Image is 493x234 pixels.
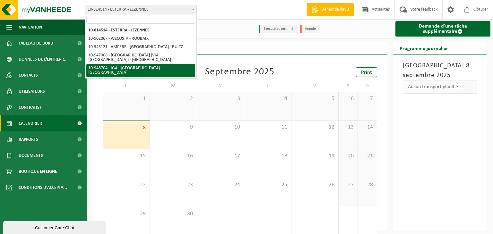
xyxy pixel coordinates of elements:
[205,67,274,77] div: Septembre 2025
[19,163,57,180] span: Boutique en ligne
[150,80,197,92] td: M
[197,80,244,92] td: M
[19,19,42,35] span: Navigation
[86,51,195,64] li: 10-947008 - [GEOGRAPHIC_DATA] (VIA [GEOGRAPHIC_DATA]) - [GEOGRAPHIC_DATA]
[300,25,319,33] li: Annulé
[85,5,196,14] span: 10-814514 - ESTERRA - LEZENNES
[356,67,377,77] a: Print
[3,220,107,234] iframe: chat widget
[106,153,146,160] span: 15
[19,180,67,196] span: Conditions d'accepta...
[106,95,146,102] span: 1
[247,181,288,188] span: 25
[295,181,335,188] span: 26
[295,95,335,102] span: 5
[342,95,354,102] span: 6
[295,124,335,131] span: 12
[342,153,354,160] span: 20
[200,124,241,131] span: 10
[361,181,374,188] span: 28
[19,115,42,131] span: Calendrier
[19,147,43,163] span: Documents
[291,80,339,92] td: V
[153,124,194,131] span: 9
[86,26,195,35] li: 10-814514 - ESTERRA - LEZENNES
[295,153,335,160] span: 19
[86,43,195,51] li: 10-943121 - AMPERE - [GEOGRAPHIC_DATA] - RUITZ
[403,61,477,80] h3: [GEOGRAPHIC_DATA] 8 septembre 2025
[153,210,194,217] span: 30
[19,131,38,147] span: Rapports
[19,67,38,83] span: Contacts
[361,124,374,131] span: 14
[361,70,372,75] span: Print
[342,181,354,188] span: 27
[200,153,241,160] span: 17
[19,83,45,99] span: Utilisateurs
[153,181,194,188] span: 23
[361,95,374,102] span: 7
[259,25,297,33] li: Exécuté et terminé
[106,210,146,217] span: 29
[103,80,150,92] td: L
[153,95,194,102] span: 2
[247,153,288,160] span: 18
[106,181,146,188] span: 22
[403,80,477,94] div: Aucun transport planifié
[358,80,377,92] td: D
[339,80,358,92] td: S
[19,99,41,115] span: Contrat(s)
[393,42,454,54] h2: Programme journalier
[361,153,374,160] span: 21
[19,35,53,51] span: Tableau de bord
[106,124,146,131] span: 8
[307,3,354,16] a: Demande devis
[19,51,68,67] span: Données de l'entrepr...
[153,153,194,160] span: 16
[247,124,288,131] span: 11
[86,64,195,77] li: 10-948704 - IGA - [GEOGRAPHIC_DATA] - [GEOGRAPHIC_DATA]
[244,80,291,92] td: J
[200,95,241,102] span: 3
[395,21,491,37] a: Demande d'une tâche supplémentaire
[342,124,354,131] span: 13
[200,181,241,188] span: 24
[320,6,350,13] span: Demande devis
[247,95,288,102] span: 4
[86,35,195,43] li: 10-902067 - WECOSTA - ROUBAIX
